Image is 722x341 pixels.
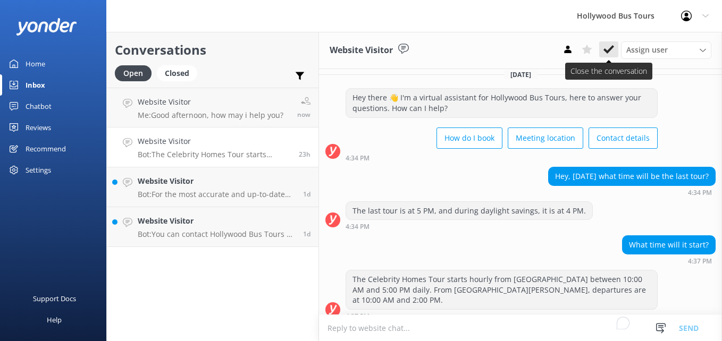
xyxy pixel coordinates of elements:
span: [DATE] [504,70,538,79]
strong: 4:34 PM [688,190,712,196]
strong: 4:37 PM [688,258,712,265]
a: Closed [157,67,203,79]
div: Closed [157,65,197,81]
div: Sep 15 2025 04:37pm (UTC -07:00) America/Tijuana [346,312,658,320]
p: Bot: For the most accurate and up-to-date schedule for the half day tour, please check our bookin... [138,190,295,199]
div: Recommend [26,138,66,159]
div: Inbox [26,74,45,96]
div: Help [47,309,62,330]
div: Hey, [DATE] what time will be the last tour? [549,167,715,185]
div: Settings [26,159,51,181]
h4: Website Visitor [138,96,283,108]
a: Website VisitorBot:The Celebrity Homes Tour starts hourly from [GEOGRAPHIC_DATA] between 10:00 AM... [107,127,318,167]
img: yonder-white-logo.png [16,18,77,36]
div: Open [115,65,152,81]
span: Sep 15 2025 02:42pm (UTC -07:00) America/Tijuana [303,190,310,199]
h2: Conversations [115,40,310,60]
div: Sep 15 2025 04:34pm (UTC -07:00) America/Tijuana [548,189,716,196]
p: Me: Good afternoon, how may i help you? [138,110,283,120]
div: Sep 15 2025 04:34pm (UTC -07:00) America/Tijuana [346,154,658,161]
h4: Website Visitor [138,175,295,187]
button: Meeting location [508,127,583,149]
div: Hey there 👋 I'm a virtual assistant for Hollywood Bus Tours, here to answer your questions. How c... [346,89,657,117]
div: What time will it start? [623,236,715,254]
div: Sep 15 2025 04:37pm (UTC -07:00) America/Tijuana [622,257,716,265]
textarea: To enrich screen reader interactions, please activate Accessibility in Grammarly extension settings [319,315,722,341]
div: Sep 15 2025 04:34pm (UTC -07:00) America/Tijuana [346,223,593,230]
h4: Website Visitor [138,215,295,227]
div: Support Docs [33,288,76,309]
strong: 4:34 PM [346,155,370,161]
h4: Website Visitor [138,135,291,147]
span: Sep 15 2025 03:06am (UTC -07:00) America/Tijuana [303,229,310,238]
div: Home [26,53,45,74]
button: How do I book [436,127,502,149]
button: Contact details [589,127,658,149]
p: Bot: You can contact Hollywood Bus Tours by phone at [PHONE_NUMBER] or by email at [EMAIL_ADDRESS... [138,229,295,239]
p: Bot: The Celebrity Homes Tour starts hourly from [GEOGRAPHIC_DATA] between 10:00 AM and 5:00 PM d... [138,150,291,159]
div: Reviews [26,117,51,138]
span: Sep 15 2025 04:37pm (UTC -07:00) America/Tijuana [299,150,310,159]
div: The last tour is at 5 PM, and during daylight savings, it is at 4 PM. [346,202,592,220]
div: The Celebrity Homes Tour starts hourly from [GEOGRAPHIC_DATA] between 10:00 AM and 5:00 PM daily.... [346,270,657,309]
span: Assign user [626,44,668,56]
a: Website VisitorBot:For the most accurate and up-to-date schedule for the half day tour, please ch... [107,167,318,207]
a: Open [115,67,157,79]
a: Website VisitorMe:Good afternoon, how may i help you?now [107,88,318,127]
div: Assign User [621,41,711,58]
strong: 4:37 PM [346,313,370,320]
strong: 4:34 PM [346,224,370,230]
h3: Website Visitor [330,44,393,57]
div: Chatbot [26,96,52,117]
span: Sep 16 2025 04:01pm (UTC -07:00) America/Tijuana [297,110,310,119]
a: Website VisitorBot:You can contact Hollywood Bus Tours by phone at [PHONE_NUMBER] or by email at ... [107,207,318,247]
